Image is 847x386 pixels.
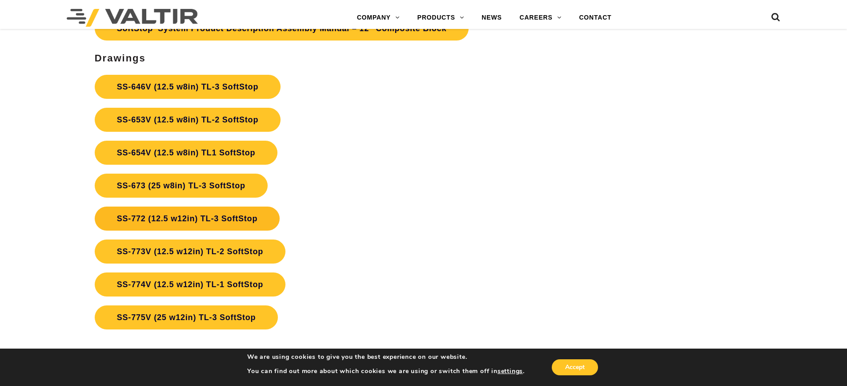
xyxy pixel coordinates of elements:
[67,9,198,27] img: Valtir
[247,367,525,375] p: You can find out more about which cookies we are using or switch them off in .
[95,207,280,231] a: SS-772 (12.5 w12in) TL-3 SoftStop
[473,9,510,27] a: NEWS
[348,9,409,27] a: COMPANY
[247,353,525,361] p: We are using cookies to give you the best experience on our website.
[95,240,285,264] a: SS-773V (12.5 w12in) TL-2 SoftStop
[95,75,281,99] a: SS-646V (12.5 w8in) TL-3 SoftStop
[552,359,598,375] button: Accept
[95,305,278,329] a: SS-775V (25 w12in) TL-3 SoftStop
[95,53,146,64] strong: Drawings
[511,9,570,27] a: CAREERS
[409,9,473,27] a: PRODUCTS
[95,174,268,198] a: SS-673 (25 w8in) TL-3 SoftStop
[570,9,620,27] a: CONTACT
[95,141,278,165] a: SS-654V (12.5 w8in) TL1 SoftStop
[95,272,285,297] a: SS-774V (12.5 w12in) TL-1 SoftStop
[95,108,281,132] a: SS-653V (12.5 w8in) TL-2 SoftStop
[498,367,523,375] button: settings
